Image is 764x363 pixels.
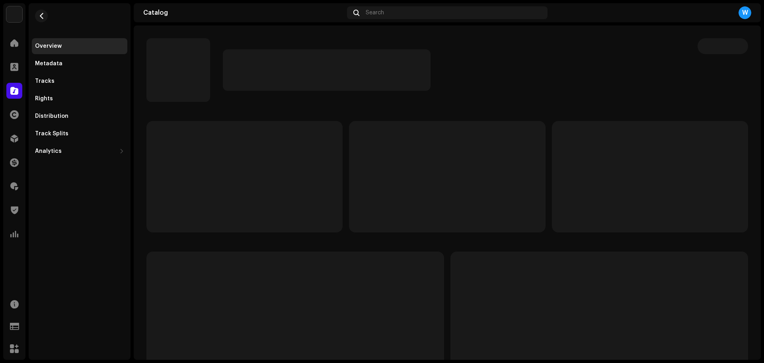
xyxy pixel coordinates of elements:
[6,6,22,22] img: 64f15ab7-a28a-4bb5-a164-82594ec98160
[143,10,344,16] div: Catalog
[32,143,127,159] re-m-nav-dropdown: Analytics
[32,126,127,142] re-m-nav-item: Track Splits
[32,108,127,124] re-m-nav-item: Distribution
[32,56,127,72] re-m-nav-item: Metadata
[739,6,751,19] div: W
[35,78,55,84] div: Tracks
[35,148,62,154] div: Analytics
[32,38,127,54] re-m-nav-item: Overview
[35,96,53,102] div: Rights
[35,113,68,119] div: Distribution
[32,73,127,89] re-m-nav-item: Tracks
[35,60,62,67] div: Metadata
[35,43,62,49] div: Overview
[366,10,384,16] span: Search
[32,91,127,107] re-m-nav-item: Rights
[35,131,68,137] div: Track Splits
